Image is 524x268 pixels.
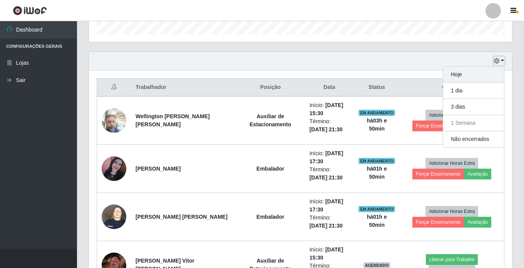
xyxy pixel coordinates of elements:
[310,149,349,166] li: Início:
[443,115,504,131] button: 1 Semana
[310,198,343,213] time: [DATE] 17:30
[310,117,349,134] li: Término:
[464,217,491,228] button: Avaliação
[102,104,126,137] img: 1749490683710.jpeg
[425,158,478,169] button: Adicionar Horas Extra
[102,200,126,233] img: 1723623614898.jpeg
[131,79,236,97] th: Trabalhador
[400,79,504,97] th: Opções
[310,166,349,182] li: Término:
[236,79,305,97] th: Posição
[443,131,504,147] button: Não encerrados
[136,166,181,172] strong: [PERSON_NAME]
[310,246,343,261] time: [DATE] 15:30
[425,110,478,121] button: Adicionar Horas Extra
[367,117,387,132] strong: há 03 h e 50 min
[310,198,349,214] li: Início:
[310,150,343,164] time: [DATE] 17:30
[426,254,478,265] button: Liberar para Trabalho
[412,217,464,228] button: Forçar Encerramento
[310,246,349,262] li: Início:
[310,174,343,181] time: [DATE] 21:30
[310,126,343,132] time: [DATE] 21:30
[367,166,387,180] strong: há 01 h e 50 min
[358,110,395,116] span: EM ANDAMENTO
[310,102,343,116] time: [DATE] 15:30
[464,169,491,179] button: Avaliação
[256,214,284,220] strong: Embalador
[443,83,504,99] button: 1 dia
[13,6,47,15] img: CoreUI Logo
[136,113,210,127] strong: Wellington [PERSON_NAME] [PERSON_NAME]
[354,79,400,97] th: Status
[310,223,343,229] time: [DATE] 21:30
[358,206,395,212] span: EM ANDAMENTO
[256,166,284,172] strong: Embalador
[425,206,478,217] button: Adicionar Horas Extra
[102,156,126,181] img: 1752499690681.jpeg
[443,99,504,115] button: 3 dias
[310,101,349,117] li: Início:
[136,214,228,220] strong: [PERSON_NAME] [PERSON_NAME]
[412,169,464,179] button: Forçar Encerramento
[305,79,354,97] th: Data
[367,214,387,228] strong: há 01 h e 50 min
[443,67,504,83] button: Hoje
[358,158,395,164] span: EM ANDAMENTO
[310,214,349,230] li: Término:
[249,113,291,127] strong: Auxiliar de Estacionamento
[412,121,464,131] button: Forçar Encerramento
